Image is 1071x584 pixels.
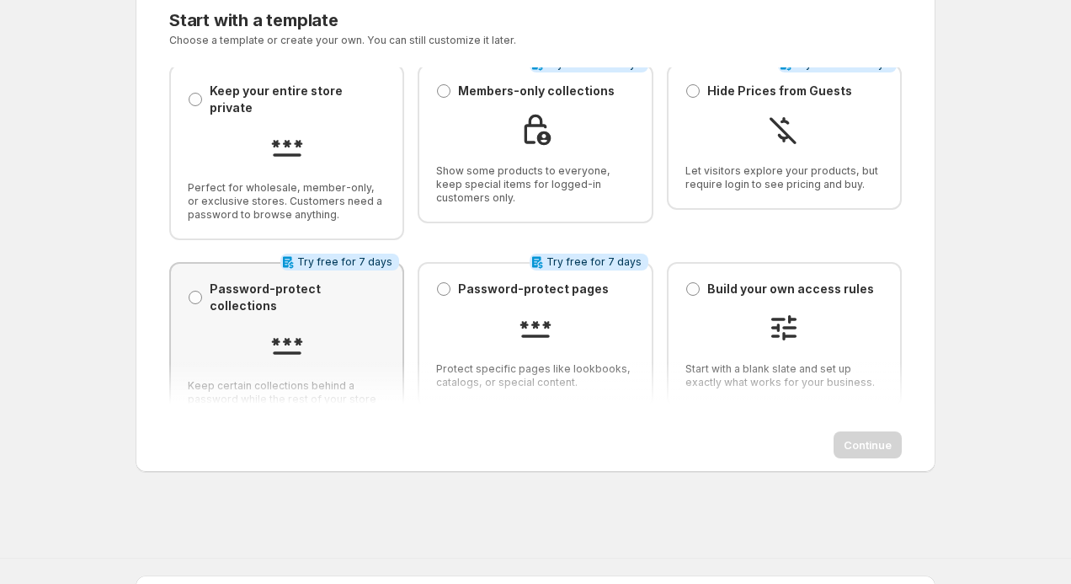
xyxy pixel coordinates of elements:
[707,83,852,99] p: Hide Prices from Guests
[767,311,801,345] img: Build your own access rules
[458,83,615,99] p: Members-only collections
[210,83,386,116] p: Keep your entire store private
[188,181,386,222] span: Perfect for wholesale, member-only, or exclusive stores. Customers need a password to browse anyt...
[436,362,634,389] span: Protect specific pages like lookbooks, catalogs, or special content.
[519,113,552,147] img: Members-only collections
[436,164,634,205] span: Show some products to everyone, keep special items for logged-in customers only.
[519,311,552,345] img: Password-protect pages
[767,113,801,147] img: Hide Prices from Guests
[546,255,642,269] span: Try free for 7 days
[188,379,386,420] span: Keep certain collections behind a password while the rest of your store is open.
[169,10,338,30] span: Start with a template
[270,328,304,362] img: Password-protect collections
[210,281,386,314] p: Password-protect collections
[297,255,392,269] span: Try free for 7 days
[458,281,609,297] p: Password-protect pages
[707,281,874,297] p: Build your own access rules
[270,130,304,163] img: Keep your entire store private
[685,164,883,191] span: Let visitors explore your products, but require login to see pricing and buy.
[685,362,883,389] span: Start with a blank slate and set up exactly what works for your business.
[169,34,702,47] p: Choose a template or create your own. You can still customize it later.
